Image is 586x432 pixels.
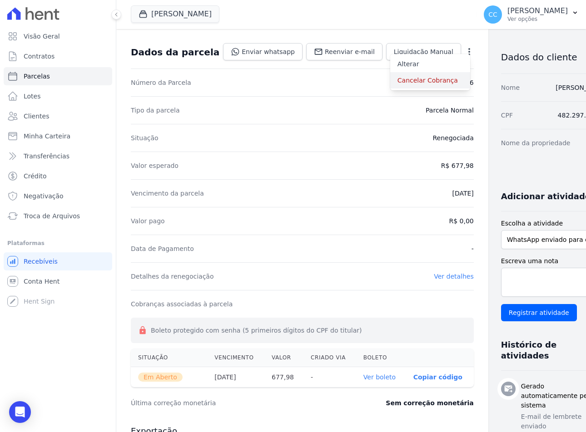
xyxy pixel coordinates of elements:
dt: Nome [501,83,520,92]
input: Registrar atividade [501,304,577,321]
a: Reenviar e-mail [306,43,382,60]
span: Boleto protegido com senha (5 primeiros dígitos do CPF do titular) [151,327,362,334]
th: Vencimento [207,349,264,367]
th: Valor [264,349,303,367]
dt: Valor pago [131,216,165,226]
span: Liquidação Manual [394,47,453,56]
a: Visão Geral [4,27,112,45]
a: Alterar [390,56,470,72]
a: Cancelar Cobrança [390,72,470,88]
a: Parcelas [4,67,112,85]
p: [PERSON_NAME] [507,6,568,15]
dd: Sem correção monetária [386,398,473,407]
div: Plataformas [7,238,109,249]
dd: Parcela Normal [426,106,474,115]
span: Crédito [24,172,47,181]
a: Ver detalhes [434,273,474,280]
dt: Situação [131,133,159,142]
span: Contratos [24,52,55,61]
dd: - [472,244,474,253]
button: Copiar código [413,373,462,381]
dd: R$ 0,00 [449,216,474,226]
div: Dados da parcela [131,47,219,58]
dt: Última correção monetária [131,398,333,407]
th: 677,98 [264,367,303,388]
span: Visão Geral [24,32,60,41]
dt: Vencimento da parcela [131,189,204,198]
th: Boleto [356,349,406,367]
a: Contratos [4,47,112,65]
dt: CPF [501,111,513,120]
dd: 6 [470,78,474,87]
dd: Renegociada [432,133,473,142]
dd: [DATE] [452,189,473,198]
dd: R$ 677,98 [441,161,474,170]
span: Lotes [24,92,41,101]
span: Troca de Arquivos [24,211,80,221]
th: Situação [131,349,207,367]
button: CC [PERSON_NAME] Ver opções [477,2,586,27]
dt: Cobranças associadas à parcela [131,299,233,309]
a: Troca de Arquivos [4,207,112,225]
a: Minha Carteira [4,127,112,145]
dt: Detalhes da renegociação [131,272,214,281]
a: Ver boleto [363,373,396,381]
span: Conta Hent [24,277,60,286]
a: Recebíveis [4,252,112,270]
span: Parcelas [24,72,50,81]
a: Liquidação Manual [386,43,461,60]
dt: Número da Parcela [131,78,191,87]
a: Lotes [4,87,112,105]
dt: Data de Pagamento [131,244,194,253]
a: Crédito [4,167,112,185]
span: Em Aberto [138,373,183,382]
span: Transferências [24,152,70,161]
span: Minha Carteira [24,132,70,141]
dt: Nome da propriedade [501,138,571,147]
p: Ver opções [507,15,568,23]
th: [DATE] [207,367,264,388]
span: Reenviar e-mail [325,47,375,56]
th: Criado via [303,349,356,367]
span: Recebíveis [24,257,58,266]
a: Clientes [4,107,112,125]
span: Negativação [24,191,64,201]
div: Open Intercom Messenger [9,401,31,423]
a: Transferências [4,147,112,165]
a: Enviar whatsapp [223,43,303,60]
dt: Tipo da parcela [131,106,180,115]
a: Negativação [4,187,112,205]
th: - [303,367,356,388]
span: CC [488,11,497,18]
dt: Valor esperado [131,161,179,170]
a: Conta Hent [4,272,112,290]
button: [PERSON_NAME] [131,5,219,23]
span: Clientes [24,112,49,121]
